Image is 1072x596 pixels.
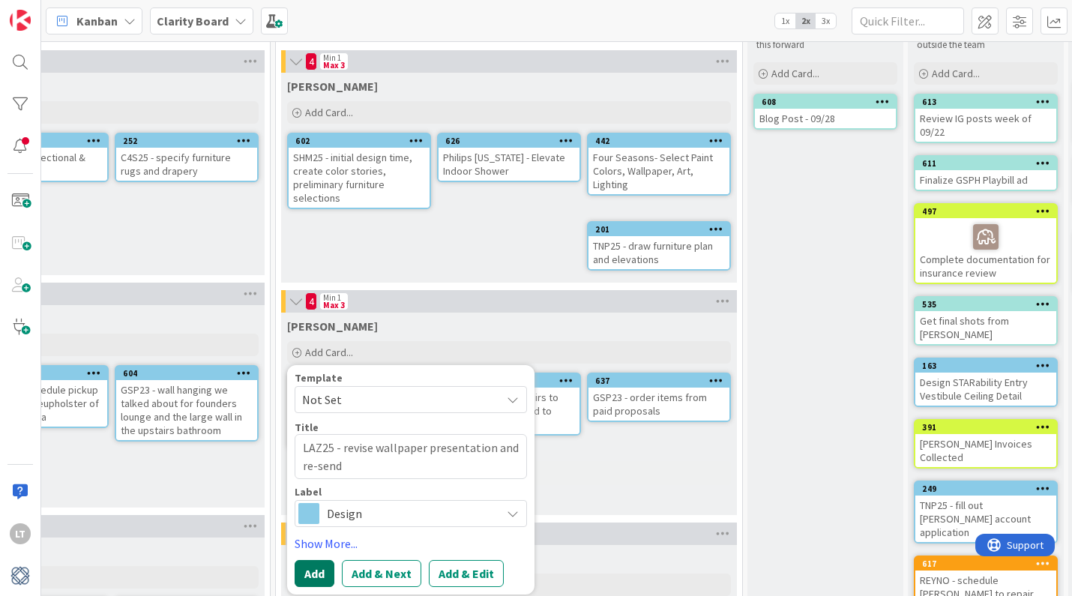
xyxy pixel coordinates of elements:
[116,367,257,380] div: 604
[915,205,1056,283] div: 497Complete documentation for insurance review
[295,487,322,497] span: Label
[588,223,729,236] div: 201
[295,136,430,146] div: 602
[323,294,341,301] div: Min 1
[445,136,579,146] div: 626
[305,346,353,359] span: Add Card...
[915,482,1056,542] div: 249TNP25 - fill out [PERSON_NAME] account application
[915,298,1056,344] div: 535Get final shots from [PERSON_NAME]
[323,61,345,69] div: Max 3
[115,365,259,442] a: 604GSP23 - wall hanging we talked about for founders lounge and the large wall in the upstairs ba...
[816,13,836,28] span: 3x
[595,376,729,386] div: 637
[914,358,1058,407] a: 163Design STARability Entry Vestibule Ceiling Detail
[10,565,31,586] img: avatar
[287,79,378,94] span: Gina
[289,134,430,148] div: 602
[116,134,257,181] div: 252C4S25 - specify furniture rugs and drapery
[305,106,353,119] span: Add Card...
[289,148,430,208] div: SHM25 - initial design time, create color stories, preliminary furniture selections
[287,319,378,334] span: Lisa T.
[587,221,731,271] a: 201TNP25 - draw furniture plan and elevations
[922,299,1056,310] div: 535
[123,136,257,146] div: 252
[305,292,317,310] span: 4
[914,94,1058,143] a: 613Review IG posts week of 09/22
[323,301,345,309] div: Max 3
[852,7,964,34] input: Quick Filter...
[914,203,1058,284] a: 497Complete documentation for insurance review
[595,224,729,235] div: 201
[157,13,229,28] b: Clarity Board
[915,373,1056,406] div: Design STARability Entry Vestibule Ceiling Detail
[932,67,980,80] span: Add Card...
[795,13,816,28] span: 2x
[588,134,729,148] div: 442
[915,557,1056,571] div: 617
[295,535,527,553] a: Show More...
[588,148,729,194] div: Four Seasons- Select Paint Colors, Wallpaper, Art, Lighting
[588,223,729,269] div: 201TNP25 - draw furniture plan and elevations
[915,157,1056,170] div: 611
[775,13,795,28] span: 1x
[915,496,1056,542] div: TNP25 - fill out [PERSON_NAME] account application
[922,559,1056,569] div: 617
[587,133,731,196] a: 442Four Seasons- Select Paint Colors, Wallpaper, Art, Lighting
[439,134,579,181] div: 626Philips [US_STATE] - Elevate Indoor Shower
[31,2,68,20] span: Support
[915,205,1056,218] div: 497
[116,380,257,440] div: GSP23 - wall hanging we talked about for founders lounge and the large wall in the upstairs bathroom
[295,560,334,587] button: Add
[922,484,1056,494] div: 249
[915,482,1056,496] div: 249
[323,54,341,61] div: Min 1
[588,134,729,194] div: 442Four Seasons- Select Paint Colors, Wallpaper, Art, Lighting
[588,236,729,269] div: TNP25 - draw furniture plan and elevations
[342,560,421,587] button: Add & Next
[327,503,493,524] span: Design
[755,95,896,128] div: 608Blog Post - 09/28
[10,523,31,544] div: LT
[429,560,504,587] button: Add & Edit
[922,422,1056,433] div: 391
[915,359,1056,406] div: 163Design STARability Entry Vestibule Ceiling Detail
[922,97,1056,107] div: 613
[915,311,1056,344] div: Get final shots from [PERSON_NAME]
[439,134,579,148] div: 626
[289,134,430,208] div: 602SHM25 - initial design time, create color stories, preliminary furniture selections
[915,421,1056,467] div: 391[PERSON_NAME] Invoices Collected
[116,367,257,440] div: 604GSP23 - wall hanging we talked about for founders lounge and the large wall in the upstairs ba...
[595,136,729,146] div: 442
[915,109,1056,142] div: Review IG posts week of 09/22
[915,421,1056,434] div: 391
[588,374,729,388] div: 637
[915,218,1056,283] div: Complete documentation for insurance review
[116,148,257,181] div: C4S25 - specify furniture rugs and drapery
[915,298,1056,311] div: 535
[10,10,31,31] img: Visit kanbanzone.com
[437,133,581,182] a: 626Philips [US_STATE] - Elevate Indoor Shower
[116,134,257,148] div: 252
[914,296,1058,346] a: 535Get final shots from [PERSON_NAME]
[914,419,1058,469] a: 391[PERSON_NAME] Invoices Collected
[305,52,317,70] span: 4
[915,359,1056,373] div: 163
[915,95,1056,142] div: 613Review IG posts week of 09/22
[922,361,1056,371] div: 163
[123,368,257,379] div: 604
[587,373,731,422] a: 637GSP23 - order items from paid proposals
[753,94,897,130] a: 608Blog Post - 09/28
[295,434,527,479] textarea: LAZ25 - revise wallpaper presentation and re-send
[439,148,579,181] div: Philips [US_STATE] - Elevate Indoor Shower
[295,373,343,383] span: Template
[915,170,1056,190] div: Finalize GSPH Playbill ad
[287,133,431,209] a: 602SHM25 - initial design time, create color stories, preliminary furniture selections
[922,158,1056,169] div: 611
[915,157,1056,190] div: 611Finalize GSPH Playbill ad
[295,421,319,434] label: Title
[914,481,1058,544] a: 249TNP25 - fill out [PERSON_NAME] account application
[914,155,1058,191] a: 611Finalize GSPH Playbill ad
[755,109,896,128] div: Blog Post - 09/28
[76,12,118,30] span: Kanban
[115,133,259,182] a: 252C4S25 - specify furniture rugs and drapery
